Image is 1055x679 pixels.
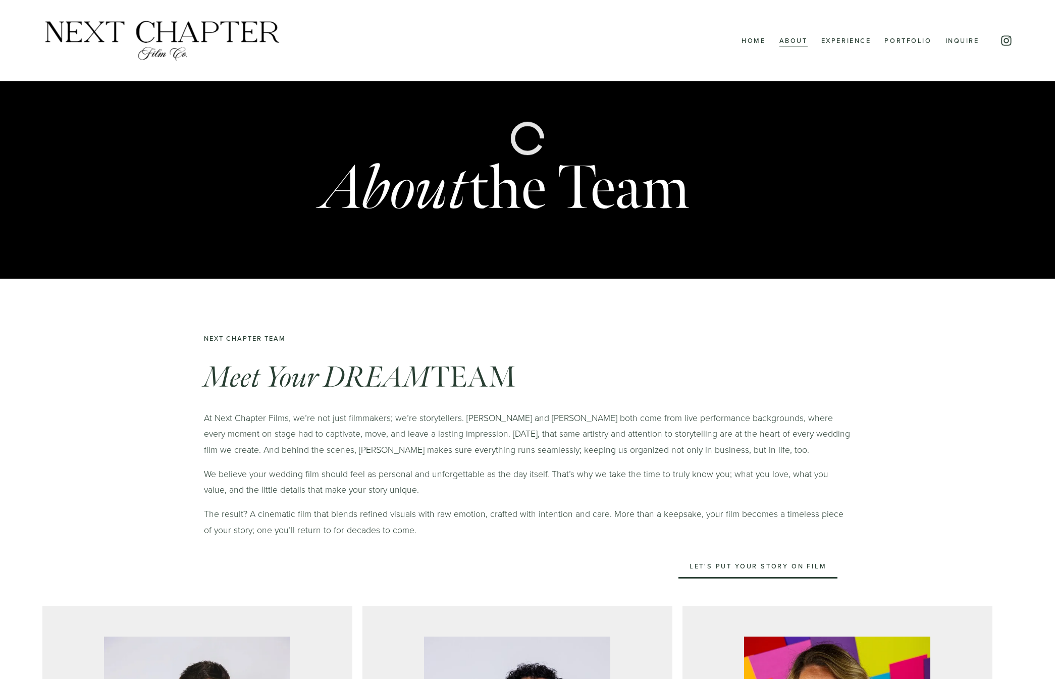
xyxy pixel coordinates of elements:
h2: TEAM [204,362,851,394]
a: Portfolio [884,34,931,47]
a: Inquire [945,34,979,47]
em: About [322,150,468,228]
em: Meet Your DREAM [204,359,431,396]
p: At Next Chapter Films, we’re not just filmmakers; we’re storytellers. [PERSON_NAME] and [PERSON_N... [204,410,851,458]
code: Next Chapter Team [204,334,286,343]
a: Instagram [1000,34,1013,47]
a: About [779,34,808,47]
h1: the Team [322,158,690,220]
a: Experience [821,34,871,47]
p: We believe your wedding film should feel as personal and unforgettable as the day itself. That’s ... [204,466,851,498]
p: The result? A cinematic film that blends refined visuals with raw emotion, crafted with intention... [204,506,851,538]
a: Home [742,34,765,47]
a: Let's Put Your Story on Film [678,555,837,579]
img: Next Chapter Film Co. [42,19,282,63]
